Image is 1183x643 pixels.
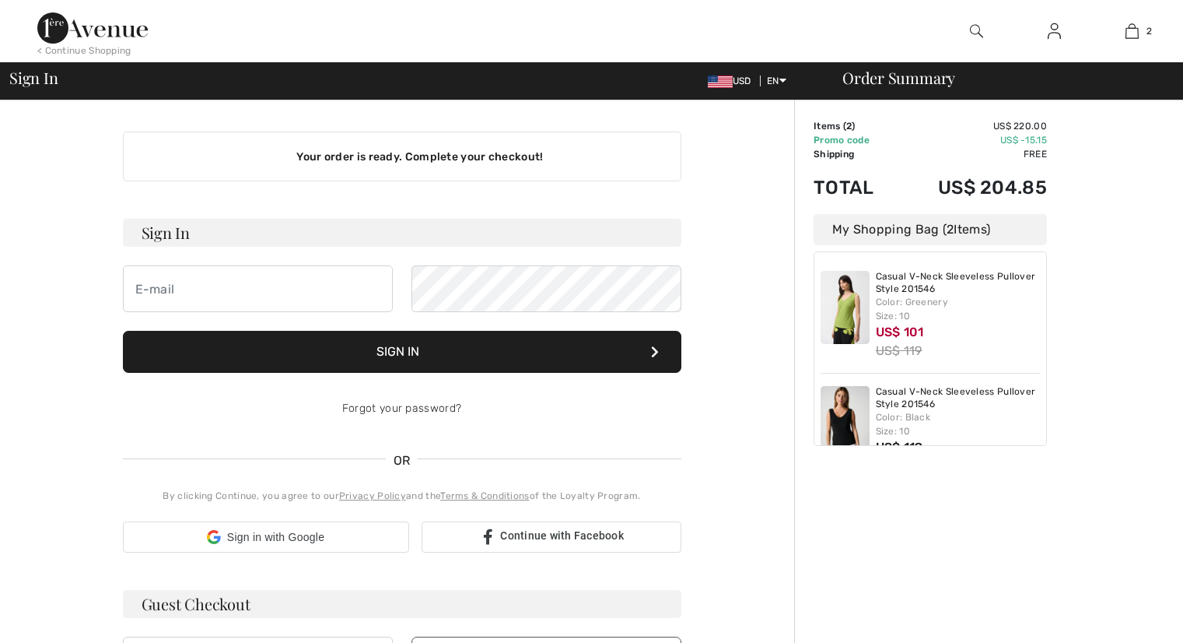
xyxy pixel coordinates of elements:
[821,271,870,344] img: Casual V-Neck Sleeveless Pullover Style 201546
[814,119,897,133] td: Items ( )
[876,343,922,358] s: US$ 119
[1094,22,1170,40] a: 2
[1048,22,1061,40] img: My Info
[1035,22,1073,41] a: Sign In
[814,214,1047,245] div: My Shopping Bag ( Items)
[227,529,324,546] span: Sign in with Google
[422,522,681,553] a: Continue with Facebook
[824,70,1174,86] div: Order Summary
[814,147,897,161] td: Shipping
[708,76,758,86] span: USD
[814,161,897,214] td: Total
[708,76,733,88] img: US Dollar
[1146,24,1152,38] span: 2
[386,452,418,470] span: OR
[876,410,1041,438] div: Color: Black Size: 10
[876,386,1041,410] a: Casual V-Neck Sleeveless Pullover Style 201546
[339,490,406,501] a: Privacy Policy
[123,522,409,553] div: Sign in with Google
[500,529,624,542] span: Continue with Facebook
[846,121,852,132] span: 2
[440,490,529,501] a: Terms & Conditions
[37,44,131,58] div: < Continue Shopping
[123,489,681,503] div: By clicking Continue, you agree to our and the of the Loyalty Program.
[897,133,1047,147] td: US$ -15.15
[814,133,897,147] td: Promo code
[876,440,923,455] span: US$ 119
[9,70,58,86] span: Sign In
[970,22,983,40] img: search the website
[123,219,681,247] h3: Sign In
[897,161,1047,214] td: US$ 204.85
[897,147,1047,161] td: Free
[897,119,1047,133] td: US$ 220.00
[1125,22,1139,40] img: My Bag
[876,295,1041,323] div: Color: Greenery Size: 10
[123,331,681,373] button: Sign In
[767,76,786,86] span: EN
[947,222,954,237] span: 2
[123,265,393,312] input: E-mail
[37,12,148,44] img: 1ère Avenue
[876,271,1041,295] a: Casual V-Neck Sleeveless Pullover Style 201546
[821,386,870,459] img: Casual V-Neck Sleeveless Pullover Style 201546
[342,402,461,415] a: Forgot your password?
[876,325,924,339] span: US$ 101
[123,132,681,181] div: Your order is ready. Complete your checkout!
[123,590,681,618] h3: Guest Checkout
